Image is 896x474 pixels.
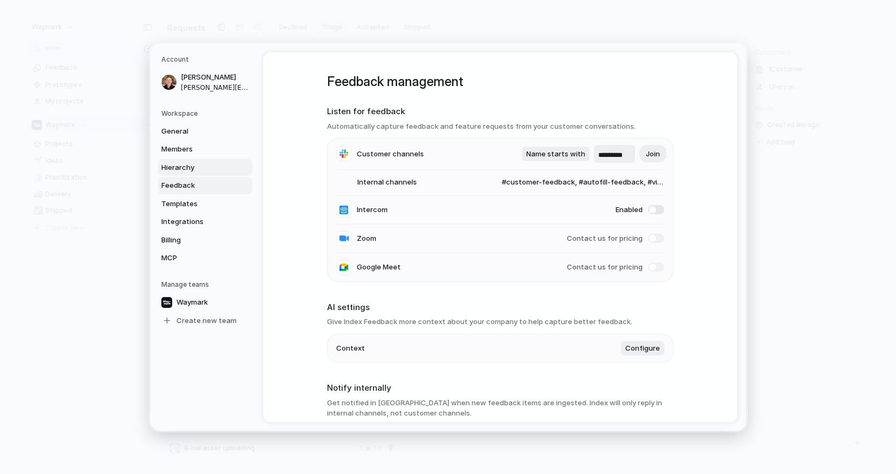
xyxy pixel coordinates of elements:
h3: Give Index Feedback more context about your company to help capture better feedback. [327,317,673,327]
span: Hierarchy [161,162,231,173]
span: Billing [161,234,231,245]
span: Feedback [161,180,231,191]
span: Waymark [176,297,208,307]
h5: Workspace [161,108,252,118]
span: Join [646,148,660,159]
a: Feedback [158,177,252,194]
a: Templates [158,195,252,212]
h3: Automatically capture feedback and feature requests from your customer conversations. [327,121,673,131]
span: Create new team [176,315,237,326]
span: Integrations [161,216,231,227]
a: Hierarchy [158,159,252,176]
span: MCP [161,253,231,264]
h2: Notify internally [327,382,673,394]
span: #customer-feedback, #autofill-feedback, #video-feedback, #negative-partner-feedback [481,177,664,188]
a: General [158,122,252,140]
span: Customer channels [357,148,424,159]
button: Name starts with [522,146,590,161]
span: Google Meet [357,261,401,272]
h2: AI settings [327,301,673,313]
h3: Get notified in [GEOGRAPHIC_DATA] when new feedback items are ingested. Index will only reply in ... [327,397,673,418]
a: Members [158,141,252,158]
span: Enabled [616,204,643,215]
a: MCP [158,249,252,267]
button: Configure [621,340,664,356]
span: [PERSON_NAME][EMAIL_ADDRESS][DOMAIN_NAME] [181,82,250,92]
h5: Manage teams [161,279,252,289]
span: Name starts with [526,148,585,159]
span: Contact us for pricing [567,261,643,272]
a: Integrations [158,213,252,231]
span: Internal channels [336,177,417,188]
span: Templates [161,198,231,209]
span: Contact us for pricing [567,233,643,243]
span: Intercom [357,204,388,215]
h1: Feedback management [327,72,673,91]
span: [PERSON_NAME] [181,72,250,83]
a: Billing [158,231,252,248]
a: Waymark [158,293,252,311]
a: [PERSON_NAME][PERSON_NAME][EMAIL_ADDRESS][DOMAIN_NAME] [158,69,252,96]
h5: Account [161,55,252,64]
span: Configure [625,343,660,353]
h2: Listen for feedback [327,106,673,118]
button: Join [639,145,666,162]
span: Members [161,144,231,155]
span: Context [336,343,365,353]
a: Create new team [158,312,252,329]
span: General [161,126,231,136]
span: Zoom [357,233,376,243]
